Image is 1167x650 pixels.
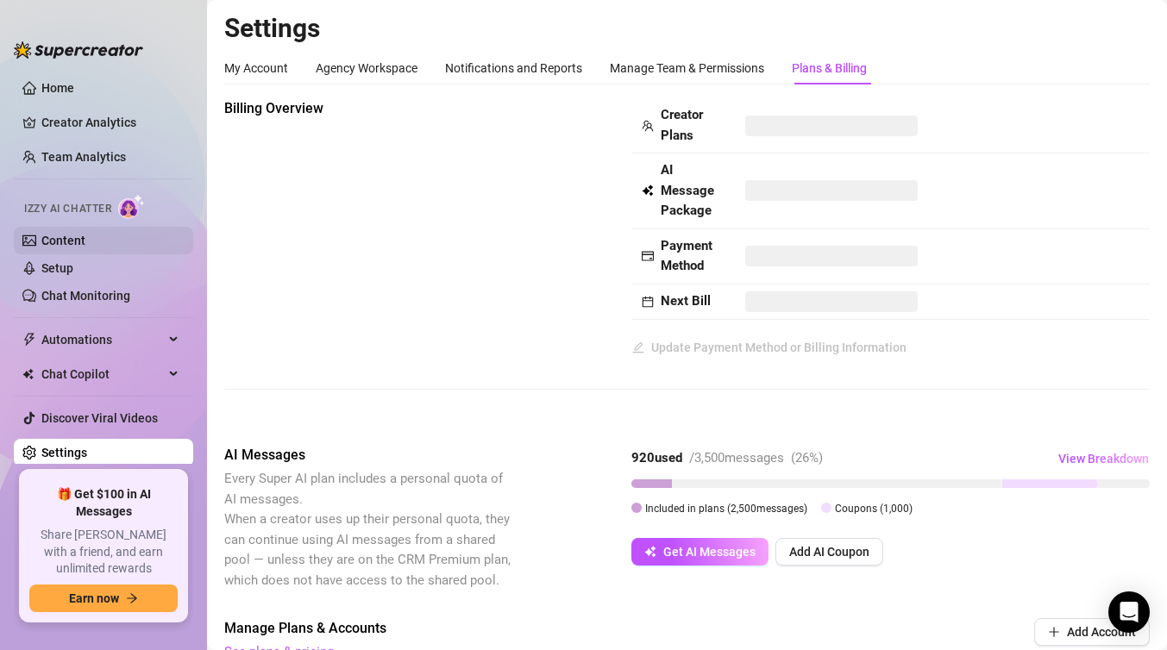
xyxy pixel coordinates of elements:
span: ( 26 %) [791,450,823,466]
img: AI Chatter [118,194,145,219]
button: Earn nowarrow-right [29,584,178,612]
h2: Settings [224,12,1150,45]
span: Add AI Coupon [789,545,869,559]
img: logo-BBDzfeDw.svg [14,41,143,59]
button: Add Account [1034,618,1150,646]
span: Earn now [69,591,119,605]
div: Agency Workspace [316,59,417,78]
span: Every Super AI plan includes a personal quota of AI messages. When a creator uses up their person... [224,471,511,588]
span: / 3,500 messages [689,450,784,466]
a: Creator Analytics [41,109,179,136]
strong: Payment Method [661,238,712,274]
span: Add Account [1067,625,1136,639]
span: View Breakdown [1058,452,1149,466]
strong: 920 used [631,450,682,466]
strong: Creator Plans [661,107,703,143]
div: My Account [224,59,288,78]
span: Manage Plans & Accounts [224,618,917,639]
a: Content [41,234,85,247]
a: Settings [41,446,87,459]
strong: Next Bill [661,293,711,309]
span: Automations [41,326,164,353]
div: Notifications and Reports [445,59,582,78]
span: arrow-right [126,592,138,604]
span: Billing Overview [224,98,514,119]
span: Chat Copilot [41,360,164,388]
div: Plans & Billing [792,59,867,78]
img: Chat Copilot [22,368,34,380]
a: Discover Viral Videos [41,411,158,425]
span: AI Messages [224,445,514,466]
strong: AI Message Package [661,162,714,218]
a: Chat Monitoring [41,289,130,303]
span: credit-card [642,250,654,262]
a: Team Analytics [41,150,126,164]
div: Open Intercom Messenger [1108,591,1150,633]
span: Get AI Messages [663,545,756,559]
a: Setup [41,261,73,275]
button: View Breakdown [1057,445,1150,472]
span: team [642,120,654,132]
div: Manage Team & Permissions [610,59,764,78]
span: 🎁 Get $100 in AI Messages [29,486,178,520]
button: Add AI Coupon [775,538,883,566]
span: thunderbolt [22,333,36,347]
span: Coupons ( 1,000 ) [835,503,913,515]
span: Izzy AI Chatter [24,201,111,217]
span: Included in plans ( 2,500 messages) [645,503,807,515]
button: Get AI Messages [631,538,769,566]
span: calendar [642,296,654,308]
span: Share [PERSON_NAME] with a friend, and earn unlimited rewards [29,527,178,578]
span: plus [1048,626,1060,638]
a: Home [41,81,74,95]
button: Update Payment Method or Billing Information [631,334,907,361]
